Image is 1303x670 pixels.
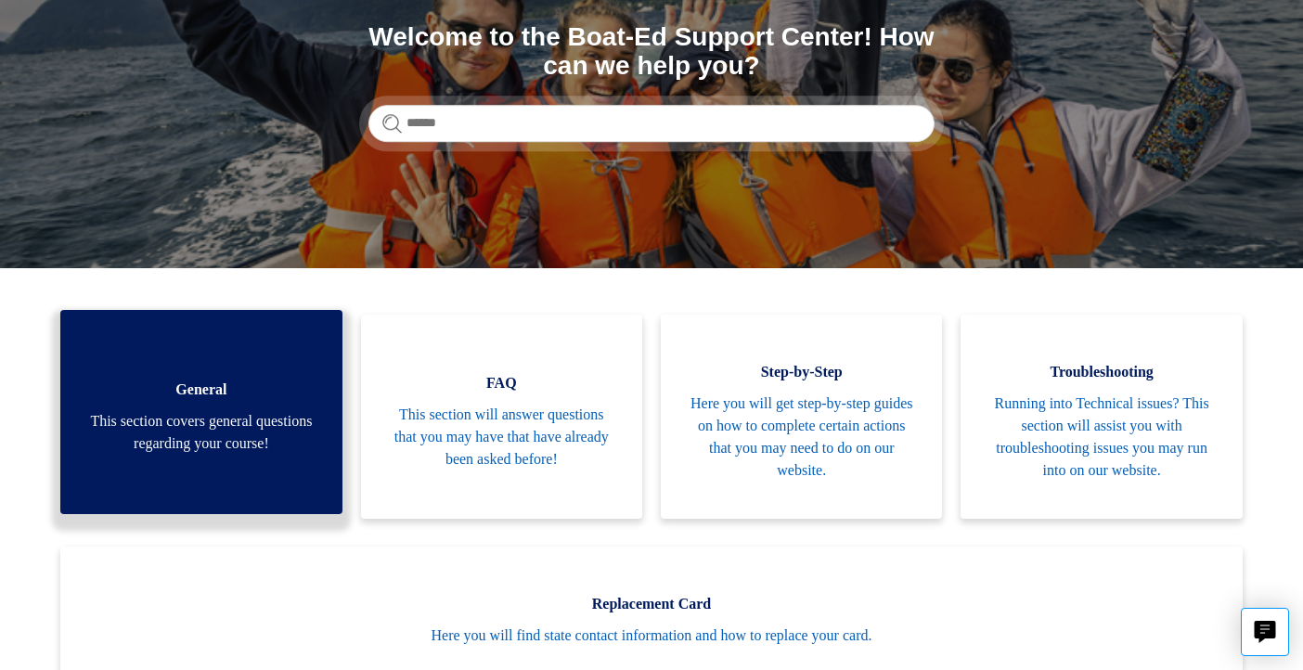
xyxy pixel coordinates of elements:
[961,315,1242,519] a: Troubleshooting Running into Technical issues? This section will assist you with troubleshooting ...
[988,361,1214,383] span: Troubleshooting
[389,404,614,470] span: This section will answer questions that you may have that have already been asked before!
[88,410,314,455] span: This section covers general questions regarding your course!
[60,310,342,514] a: General This section covers general questions regarding your course!
[661,315,942,519] a: Step-by-Step Here you will get step-by-step guides on how to complete certain actions that you ma...
[88,593,1215,615] span: Replacement Card
[1241,608,1289,656] button: Live chat
[361,315,642,519] a: FAQ This section will answer questions that you may have that have already been asked before!
[988,393,1214,482] span: Running into Technical issues? This section will assist you with troubleshooting issues you may r...
[88,625,1215,647] span: Here you will find state contact information and how to replace your card.
[88,379,314,401] span: General
[689,393,914,482] span: Here you will get step-by-step guides on how to complete certain actions that you may need to do ...
[689,361,914,383] span: Step-by-Step
[389,372,614,394] span: FAQ
[368,105,935,142] input: Search
[368,23,935,81] h1: Welcome to the Boat-Ed Support Center! How can we help you?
